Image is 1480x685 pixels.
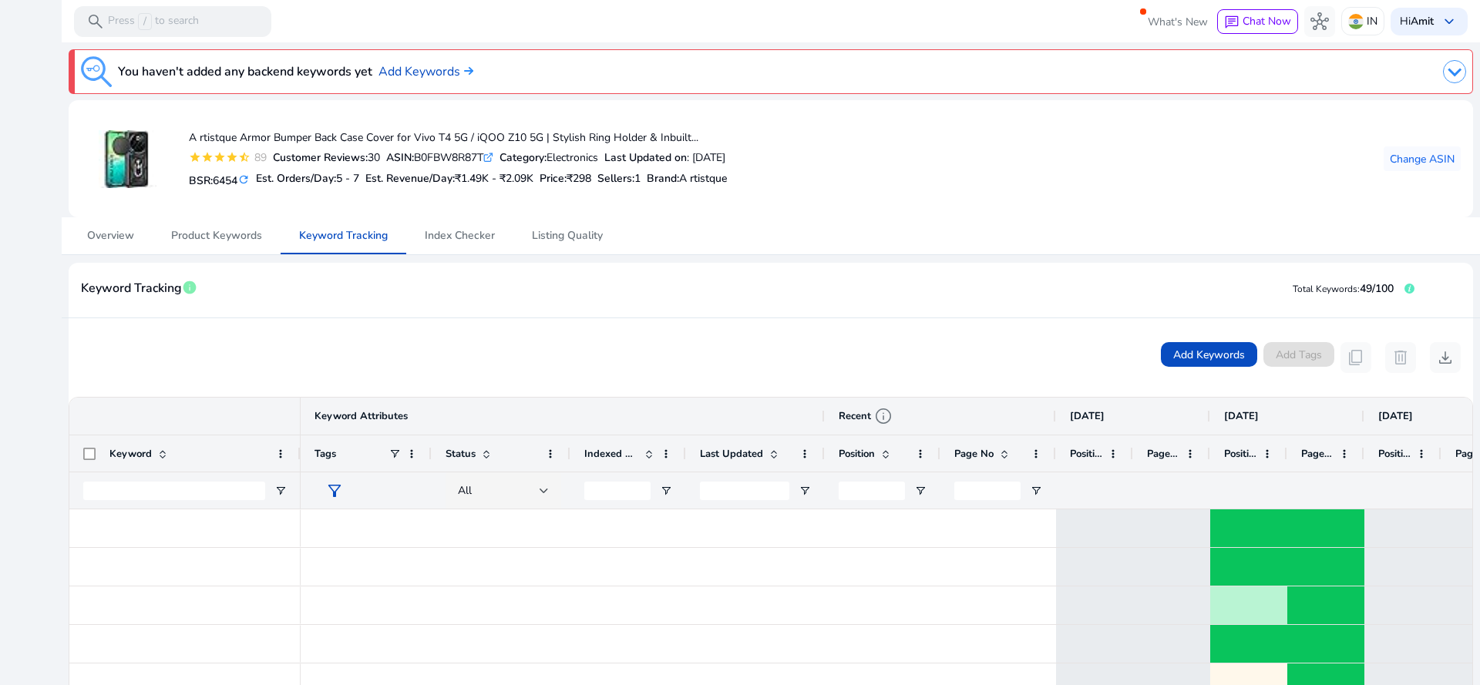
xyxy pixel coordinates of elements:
b: Category: [499,150,547,165]
button: Open Filter Menu [914,485,927,497]
button: Add Keywords [1161,342,1257,367]
span: Keyword Tracking [81,275,182,302]
mat-icon: star [226,151,238,163]
div: 89 [251,149,267,166]
span: Position [839,447,875,461]
span: Chat Now [1243,14,1291,29]
img: dropdown-arrow.svg [1443,60,1466,83]
span: info [182,280,197,295]
img: arrow-right.svg [460,66,473,76]
span: chat [1224,15,1239,30]
input: Keyword Filter Input [83,482,265,500]
span: Keyword [109,447,152,461]
mat-icon: star [189,151,201,163]
img: keyword-tracking.svg [81,56,112,87]
div: 30 [273,149,380,166]
b: Customer Reviews: [273,150,368,165]
span: Listing Quality [532,230,603,241]
span: [DATE] [1070,409,1105,423]
mat-icon: star [214,151,226,163]
span: Overview [87,230,134,241]
h5: Price: [540,173,591,186]
span: A rtistque [679,171,727,186]
button: Open Filter Menu [1030,485,1042,497]
b: Last Updated on [604,150,687,165]
h5: : [647,173,727,186]
h5: Sellers: [597,173,641,186]
img: in.svg [1348,14,1364,29]
b: Amit [1411,14,1434,29]
input: Position Filter Input [839,482,905,500]
span: info [874,407,893,425]
span: What's New [1148,8,1208,35]
span: Last Updated [700,447,763,461]
span: Total Keywords: [1293,283,1360,295]
span: Keyword Attributes [314,409,408,423]
p: Press to search [108,13,199,30]
span: Page No [1301,447,1334,461]
h3: You haven't added any backend keywords yet [118,62,372,81]
h4: A rtistque Armor Bumper Back Case Cover for Vivo T4 5G / iQOO Z10 5G | Stylish Ring Holder & Inbu... [189,132,727,145]
p: Hi [1400,16,1434,27]
span: filter_alt [325,482,344,500]
span: [DATE] [1378,409,1413,423]
span: hub [1310,12,1329,31]
span: Indexed Products [584,447,638,461]
h5: Est. Revenue/Day: [365,173,533,186]
img: 41zciJpuT1L._SS40_.jpg [99,130,156,188]
span: 6454 [213,173,237,188]
mat-icon: star_half [238,151,251,163]
input: Page No Filter Input [954,482,1021,500]
b: ASIN: [386,150,414,165]
input: Indexed Products Filter Input [584,482,651,500]
span: Position [1070,447,1102,461]
button: Open Filter Menu [799,485,811,497]
span: Keyword Tracking [299,230,388,241]
button: Change ASIN [1384,146,1461,171]
button: Open Filter Menu [660,485,672,497]
span: ₹1.49K - ₹2.09K [455,171,533,186]
span: Status [446,447,476,461]
span: 49/100 [1360,281,1394,296]
input: Last Updated Filter Input [700,482,789,500]
span: Page No [1147,447,1179,461]
span: 5 - 7 [336,171,359,186]
span: All [458,483,472,498]
button: Open Filter Menu [274,485,287,497]
span: Index Checker [425,230,495,241]
p: IN [1367,8,1377,35]
mat-icon: refresh [237,173,250,187]
button: chatChat Now [1217,9,1298,34]
span: [DATE] [1224,409,1259,423]
h5: Est. Orders/Day: [256,173,359,186]
span: Product Keywords [171,230,262,241]
div: B0FBW8R87T [386,149,493,166]
button: download [1430,342,1461,373]
button: hub [1304,6,1335,37]
span: ₹298 [567,171,591,186]
span: 1 [634,171,641,186]
span: download [1436,348,1455,367]
span: Page No [954,447,994,461]
h5: BSR: [189,171,250,188]
div: : [DATE] [604,149,725,166]
a: Add Keywords [378,62,473,81]
span: Add Keywords [1173,347,1245,363]
span: Position [1224,447,1256,461]
span: Tags [314,447,336,461]
div: Electronics [499,149,598,166]
span: / [138,13,152,30]
span: search [86,12,105,31]
span: keyboard_arrow_down [1440,12,1458,31]
span: Brand [647,171,677,186]
span: Position [1378,447,1411,461]
span: Change ASIN [1390,151,1455,167]
mat-icon: star [201,151,214,163]
div: Recent [839,407,893,425]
